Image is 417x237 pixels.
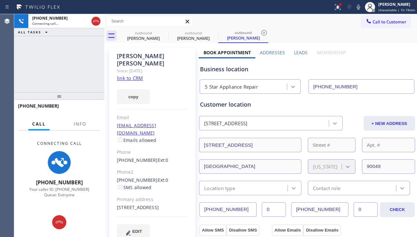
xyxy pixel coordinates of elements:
[204,184,235,192] div: Location type
[18,30,41,34] span: ALL TASKS
[169,31,218,35] div: outbound
[204,49,251,56] label: Book Appointment
[117,67,188,75] div: Since: [DATE]
[373,19,406,25] span: Call to Customer
[361,16,411,28] button: Call to Customer
[313,184,340,192] div: Contact role
[28,118,50,130] button: Call
[199,138,301,152] input: Address
[74,121,86,127] span: Info
[158,157,168,163] span: Ext: 0
[199,224,226,236] button: Allow SMS
[204,120,247,127] div: [STREET_ADDRESS]
[354,202,378,217] input: Ext. 2
[354,3,363,12] button: Mute
[219,30,268,35] div: outbound
[91,17,100,26] button: Hang up
[362,138,415,152] input: Apt. #
[205,83,258,91] div: 5 Star Appliance Repair
[117,204,188,211] div: [STREET_ADDRESS]
[308,79,414,94] input: Phone Number
[117,52,188,67] div: [PERSON_NAME] [PERSON_NAME]
[18,103,59,109] span: [PHONE_NUMBER]
[119,31,168,35] div: outbound
[32,21,58,26] span: Connecting call…
[303,224,341,236] button: Disallow Emails
[378,2,415,7] div: [PERSON_NAME]
[70,118,90,130] button: Info
[199,202,257,217] input: Phone Number
[117,157,158,163] a: [PHONE_NUMBER]
[119,35,168,41] div: [PERSON_NAME]
[199,159,301,174] input: City
[32,15,68,21] span: [PHONE_NUMBER]
[200,100,414,109] div: Customer location
[308,138,356,152] input: Street #
[158,177,168,183] span: Ext: 0
[200,65,414,74] div: Business location
[294,49,308,56] label: Leads
[291,202,348,217] input: Phone Number 2
[36,179,83,186] span: [PHONE_NUMBER]
[132,229,142,234] span: EDIT
[317,49,346,56] label: Membership
[117,89,150,104] button: copy
[262,202,286,217] input: Ext.
[169,35,218,41] div: [PERSON_NAME]
[107,16,193,26] input: Search
[380,202,415,217] button: CHECK
[226,224,260,236] button: Disallow SMS
[117,169,188,176] div: Phone2
[117,196,188,203] div: Primary address
[32,121,46,127] span: Call
[117,122,156,136] a: [EMAIL_ADDRESS][DOMAIN_NAME]
[117,137,156,143] label: Emails allowed
[117,149,188,156] div: Phone
[52,215,66,229] button: Hang up
[29,187,89,198] span: Your caller ID: [PHONE_NUMBER] Queue: Everyone
[118,185,122,189] input: SMS allowed
[272,224,303,236] button: Allow Emails
[260,49,285,56] label: Addresses
[219,35,268,41] div: [PERSON_NAME]
[37,141,82,146] span: Connecting Call
[362,159,415,174] input: ZIP
[117,177,158,183] a: [PHONE_NUMBER]
[119,29,168,43] div: Charles Gardner
[378,8,415,12] span: Unavailable | 1h 19min
[219,29,268,42] div: Matthew Ryan
[14,28,54,36] button: ALL TASKS
[169,29,218,43] div: Matthew Ryan
[117,184,151,190] label: SMS allowed
[117,75,143,81] a: link to CRM
[364,116,415,131] button: + NEW ADDRESS
[118,138,122,142] input: Emails allowed
[117,114,188,121] div: Email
